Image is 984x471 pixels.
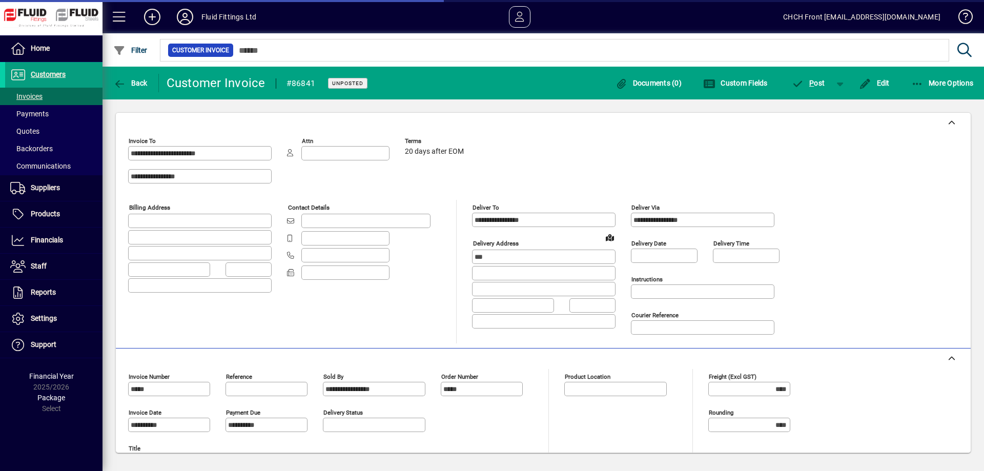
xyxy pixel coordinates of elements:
[405,148,464,156] span: 20 days after EOM
[612,74,684,92] button: Documents (0)
[709,373,756,380] mat-label: Freight (excl GST)
[701,74,770,92] button: Custom Fields
[713,240,749,247] mat-label: Delivery time
[405,138,466,145] span: Terms
[31,183,60,192] span: Suppliers
[31,288,56,296] span: Reports
[129,373,170,380] mat-label: Invoice number
[615,79,682,87] span: Documents (0)
[5,157,102,175] a: Communications
[129,137,156,145] mat-label: Invoice To
[565,373,610,380] mat-label: Product location
[111,74,150,92] button: Back
[809,79,814,87] span: P
[10,127,39,135] span: Quotes
[783,9,940,25] div: CHCH Front [EMAIL_ADDRESS][DOMAIN_NAME]
[129,409,161,416] mat-label: Invoice date
[323,373,343,380] mat-label: Sold by
[172,45,229,55] span: Customer Invoice
[201,9,256,25] div: Fluid Fittings Ltd
[323,409,363,416] mat-label: Delivery status
[5,140,102,157] a: Backorders
[631,204,660,211] mat-label: Deliver via
[31,262,47,270] span: Staff
[909,74,976,92] button: More Options
[5,228,102,253] a: Financials
[5,175,102,201] a: Suppliers
[856,74,892,92] button: Edit
[5,105,102,122] a: Payments
[473,204,499,211] mat-label: Deliver To
[31,70,66,78] span: Customers
[31,210,60,218] span: Products
[709,409,733,416] mat-label: Rounding
[302,137,313,145] mat-label: Attn
[631,312,679,319] mat-label: Courier Reference
[332,80,363,87] span: Unposted
[951,2,971,35] a: Knowledge Base
[102,74,159,92] app-page-header-button: Back
[5,88,102,105] a: Invoices
[286,75,316,92] div: #86841
[226,409,260,416] mat-label: Payment due
[5,306,102,332] a: Settings
[169,8,201,26] button: Profile
[136,8,169,26] button: Add
[226,373,252,380] mat-label: Reference
[10,145,53,153] span: Backorders
[602,229,618,245] a: View on map
[31,314,57,322] span: Settings
[113,46,148,54] span: Filter
[5,201,102,227] a: Products
[113,79,148,87] span: Back
[5,122,102,140] a: Quotes
[129,445,140,452] mat-label: Title
[5,254,102,279] a: Staff
[29,372,74,380] span: Financial Year
[167,75,265,91] div: Customer Invoice
[5,36,102,62] a: Home
[787,74,830,92] button: Post
[792,79,825,87] span: ost
[859,79,890,87] span: Edit
[5,280,102,305] a: Reports
[31,340,56,349] span: Support
[10,162,71,170] span: Communications
[703,79,768,87] span: Custom Fields
[5,332,102,358] a: Support
[10,110,49,118] span: Payments
[111,41,150,59] button: Filter
[31,236,63,244] span: Financials
[441,373,478,380] mat-label: Order number
[10,92,43,100] span: Invoices
[37,394,65,402] span: Package
[631,276,663,283] mat-label: Instructions
[911,79,974,87] span: More Options
[631,240,666,247] mat-label: Delivery date
[31,44,50,52] span: Home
